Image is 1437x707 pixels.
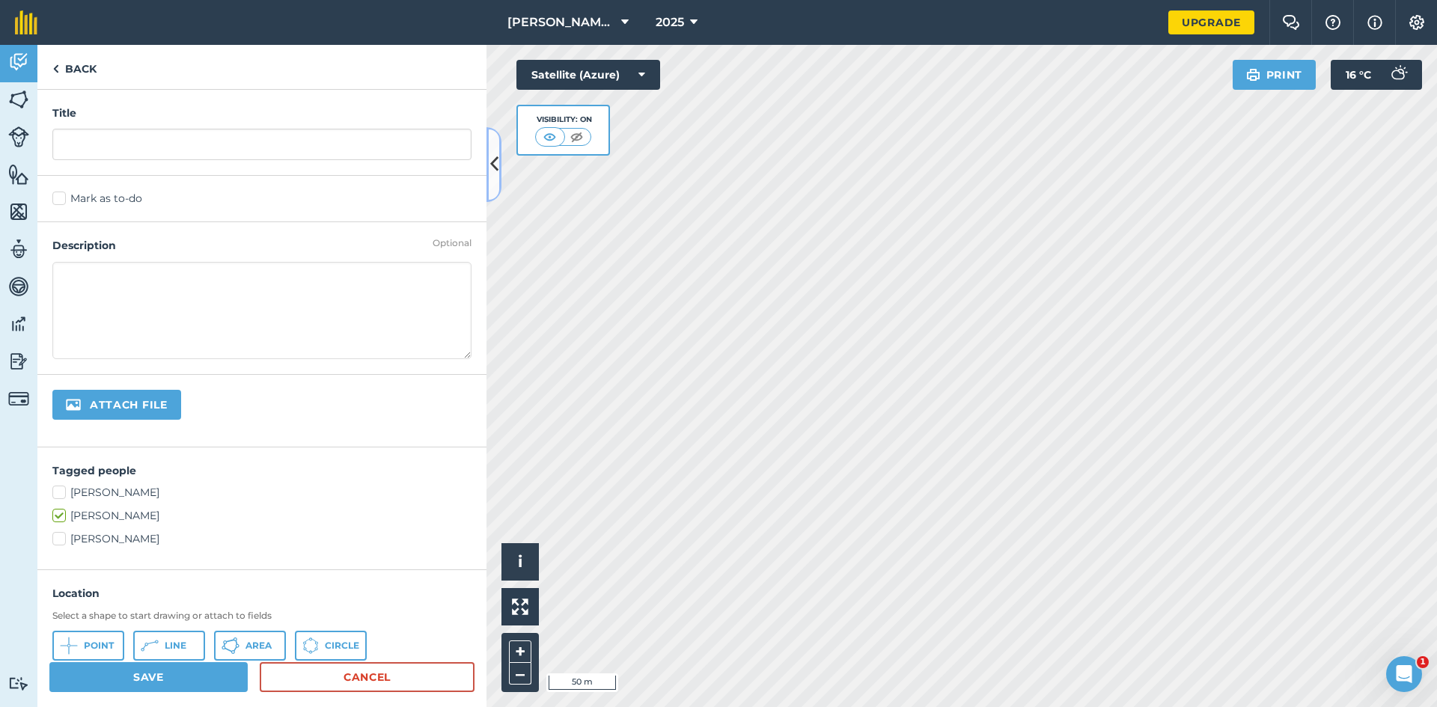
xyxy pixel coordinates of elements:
[52,191,472,206] label: Mark as to-do
[507,13,615,31] span: [PERSON_NAME] Homefarm
[8,388,29,409] img: svg+xml;base64,PD94bWwgdmVyc2lvbj0iMS4wIiBlbmNvZGluZz0idXRmLTgiPz4KPCEtLSBHZW5lcmF0b3I6IEFkb2JlIE...
[1386,656,1422,692] iframe: Intercom live chat
[656,13,684,31] span: 2025
[8,201,29,223] img: svg+xml;base64,PHN2ZyB4bWxucz0iaHR0cDovL3d3dy53My5vcmcvMjAwMC9zdmciIHdpZHRoPSI1NiIgaGVpZ2h0PSI2MC...
[1282,15,1300,30] img: Two speech bubbles overlapping with the left bubble in the forefront
[1324,15,1342,30] img: A question mark icon
[325,640,359,652] span: Circle
[567,129,586,144] img: svg+xml;base64,PHN2ZyB4bWxucz0iaHR0cDovL3d3dy53My5vcmcvMjAwMC9zdmciIHdpZHRoPSI1MCIgaGVpZ2h0PSI0MC...
[8,163,29,186] img: svg+xml;base64,PHN2ZyB4bWxucz0iaHR0cDovL3d3dy53My5vcmcvMjAwMC9zdmciIHdpZHRoPSI1NiIgaGVpZ2h0PSI2MC...
[509,640,531,663] button: +
[1346,60,1371,90] span: 16 ° C
[8,238,29,260] img: svg+xml;base64,PD94bWwgdmVyc2lvbj0iMS4wIiBlbmNvZGluZz0idXRmLTgiPz4KPCEtLSBHZW5lcmF0b3I6IEFkb2JlIE...
[133,631,205,661] button: Line
[8,126,29,147] img: svg+xml;base64,PD94bWwgdmVyc2lvbj0iMS4wIiBlbmNvZGluZz0idXRmLTgiPz4KPCEtLSBHZW5lcmF0b3I6IEFkb2JlIE...
[245,640,272,652] span: Area
[214,631,286,661] button: Area
[295,631,367,661] button: Circle
[8,275,29,298] img: svg+xml;base64,PD94bWwgdmVyc2lvbj0iMS4wIiBlbmNvZGluZz0idXRmLTgiPz4KPCEtLSBHZW5lcmF0b3I6IEFkb2JlIE...
[52,585,472,602] h4: Location
[535,114,592,126] div: Visibility: On
[1383,60,1413,90] img: svg+xml;base64,PD94bWwgdmVyc2lvbj0iMS4wIiBlbmNvZGluZz0idXRmLTgiPz4KPCEtLSBHZW5lcmF0b3I6IEFkb2JlIE...
[1233,60,1317,90] button: Print
[8,313,29,335] img: svg+xml;base64,PD94bWwgdmVyc2lvbj0iMS4wIiBlbmNvZGluZz0idXRmLTgiPz4KPCEtLSBHZW5lcmF0b3I6IEFkb2JlIE...
[1331,60,1422,90] button: 16 °C
[49,662,248,692] button: Save
[516,60,660,90] button: Satellite (Azure)
[165,640,186,652] span: Line
[52,237,472,254] h4: Description
[52,531,472,547] label: [PERSON_NAME]
[509,663,531,685] button: –
[1367,13,1382,31] img: svg+xml;base64,PHN2ZyB4bWxucz0iaHR0cDovL3d3dy53My5vcmcvMjAwMC9zdmciIHdpZHRoPSIxNyIgaGVpZ2h0PSIxNy...
[1168,10,1254,34] a: Upgrade
[501,543,539,581] button: i
[52,610,472,622] h3: Select a shape to start drawing or attach to fields
[8,350,29,373] img: svg+xml;base64,PD94bWwgdmVyc2lvbj0iMS4wIiBlbmNvZGluZz0idXRmLTgiPz4KPCEtLSBHZW5lcmF0b3I6IEFkb2JlIE...
[1408,15,1426,30] img: A cog icon
[433,237,472,249] div: Optional
[15,10,37,34] img: fieldmargin Logo
[1417,656,1429,668] span: 1
[37,45,112,89] a: Back
[52,485,472,501] label: [PERSON_NAME]
[8,676,29,691] img: svg+xml;base64,PD94bWwgdmVyc2lvbj0iMS4wIiBlbmNvZGluZz0idXRmLTgiPz4KPCEtLSBHZW5lcmF0b3I6IEFkb2JlIE...
[52,631,124,661] button: Point
[52,508,472,524] label: [PERSON_NAME]
[8,51,29,73] img: svg+xml;base64,PD94bWwgdmVyc2lvbj0iMS4wIiBlbmNvZGluZz0idXRmLTgiPz4KPCEtLSBHZW5lcmF0b3I6IEFkb2JlIE...
[8,88,29,111] img: svg+xml;base64,PHN2ZyB4bWxucz0iaHR0cDovL3d3dy53My5vcmcvMjAwMC9zdmciIHdpZHRoPSI1NiIgaGVpZ2h0PSI2MC...
[540,129,559,144] img: svg+xml;base64,PHN2ZyB4bWxucz0iaHR0cDovL3d3dy53My5vcmcvMjAwMC9zdmciIHdpZHRoPSI1MCIgaGVpZ2h0PSI0MC...
[260,662,475,692] a: Cancel
[512,599,528,615] img: Four arrows, one pointing top left, one top right, one bottom right and the last bottom left
[84,640,114,652] span: Point
[52,60,59,78] img: svg+xml;base64,PHN2ZyB4bWxucz0iaHR0cDovL3d3dy53My5vcmcvMjAwMC9zdmciIHdpZHRoPSI5IiBoZWlnaHQ9IjI0Ii...
[52,462,472,479] h4: Tagged people
[52,105,472,121] h4: Title
[1246,66,1260,84] img: svg+xml;base64,PHN2ZyB4bWxucz0iaHR0cDovL3d3dy53My5vcmcvMjAwMC9zdmciIHdpZHRoPSIxOSIgaGVpZ2h0PSIyNC...
[518,552,522,571] span: i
